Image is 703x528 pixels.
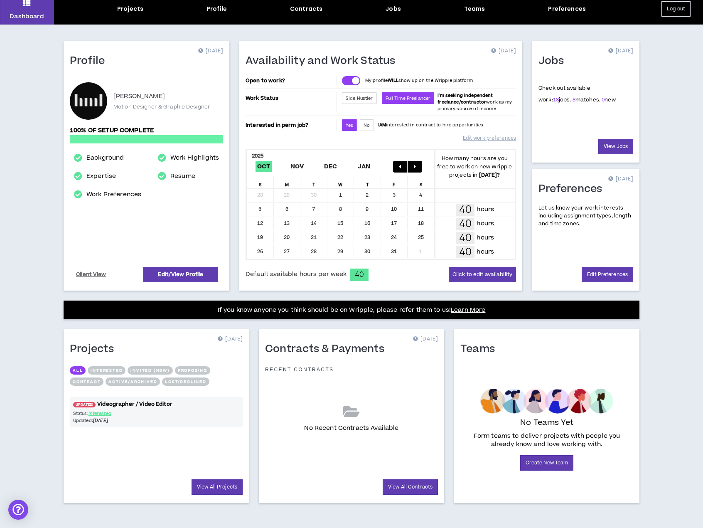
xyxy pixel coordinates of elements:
[538,183,609,196] h1: Preferences
[274,176,301,188] div: M
[88,366,125,375] button: Interested
[289,161,306,172] span: Nov
[598,139,633,154] a: View Jobs
[218,305,486,315] p: If you know anyone you think should be on Wripple, please refer them to us!
[464,432,630,449] p: Form teams to deliver projects with people you already know and love working with.
[354,176,381,188] div: T
[73,417,156,424] p: Updated:
[553,96,559,104] a: 18
[573,96,600,104] span: matches.
[246,77,335,84] p: Open to work?
[477,233,494,242] p: hours
[113,103,210,111] p: Motion Designer & Graphic Designer
[93,417,108,424] i: [DATE]
[170,171,195,181] a: Resume
[117,5,143,13] div: Projects
[438,92,493,105] b: I'm seeking independent freelance/contractor
[491,47,516,55] p: [DATE]
[435,154,515,179] p: How many hours are you free to work on new Wripple projects in
[480,389,613,414] img: empty
[463,131,516,146] a: Edit work preferences
[477,219,494,228] p: hours
[265,366,334,373] p: Recent Contracts
[573,96,575,104] a: 8
[86,190,141,200] a: Work Preferences
[246,54,402,68] h1: Availability and Work Status
[538,54,570,68] h1: Jobs
[247,176,274,188] div: S
[192,479,243,495] a: View All Projects
[379,122,386,128] strong: AM
[602,96,616,104] span: new
[602,96,605,104] a: 0
[128,366,172,375] button: Invited (new)
[464,5,485,13] div: Teams
[206,5,227,13] div: Profile
[265,343,391,356] h1: Contracts & Payments
[70,377,103,386] button: Contract
[548,5,586,13] div: Preferences
[538,84,616,104] p: Check out available work:
[290,5,322,13] div: Contracts
[10,12,44,21] p: Dashboard
[327,176,354,188] div: W
[553,96,571,104] span: jobs.
[520,417,573,429] p: No Teams Yet
[449,267,516,282] button: Click to edit availability
[408,176,435,188] div: S
[70,366,86,375] button: All
[162,377,209,386] button: Lost/Declined
[70,126,223,135] p: 100% of setup complete
[322,161,339,172] span: Dec
[106,377,160,386] button: Active/Archived
[246,270,347,279] span: Default available hours per week
[608,175,633,183] p: [DATE]
[256,161,272,172] span: Oct
[143,267,218,282] a: Edit/View Profile
[198,47,223,55] p: [DATE]
[70,82,107,120] div: Hayden M. L.
[73,402,96,407] span: UPDATED!
[113,91,165,101] p: [PERSON_NAME]
[460,343,501,356] h1: Teams
[477,205,494,214] p: hours
[608,47,633,55] p: [DATE]
[451,306,485,314] a: Learn More
[346,95,373,101] span: Side Hustler
[364,122,370,128] span: No
[75,267,108,282] a: Client View
[438,92,512,112] span: work as my primary source of income
[479,171,500,179] b: [DATE] ?
[477,247,494,257] p: hours
[246,119,335,131] p: Interested in perm job?
[73,410,156,417] p: Status:
[386,5,401,13] div: Jobs
[388,77,398,84] strong: WILL
[300,176,327,188] div: T
[538,204,633,228] p: Let us know your work interests including assignment types, length and time zones.
[70,343,120,356] h1: Projects
[304,424,398,433] p: No Recent Contracts Available
[378,122,484,128] p: I interested in contract to hire opportunities
[381,176,408,188] div: F
[8,500,28,520] div: Open Intercom Messenger
[170,153,219,163] a: Work Highlights
[356,161,372,172] span: Jan
[175,366,210,375] button: Proposing
[582,267,633,282] a: Edit Preferences
[346,122,353,128] span: Yes
[661,1,691,17] button: Log out
[520,455,574,471] a: Create New Team
[252,152,264,160] b: 2025
[383,479,438,495] a: View All Contracts
[218,335,243,343] p: [DATE]
[86,153,124,163] a: Background
[365,77,473,84] p: My profile show up on the Wripple platform
[413,335,438,343] p: [DATE]
[88,410,111,417] span: Interested
[70,54,111,68] h1: Profile
[86,171,116,181] a: Expertise
[246,92,335,104] p: Work Status
[70,400,243,408] a: UPDATED!Videographer / Video Editor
